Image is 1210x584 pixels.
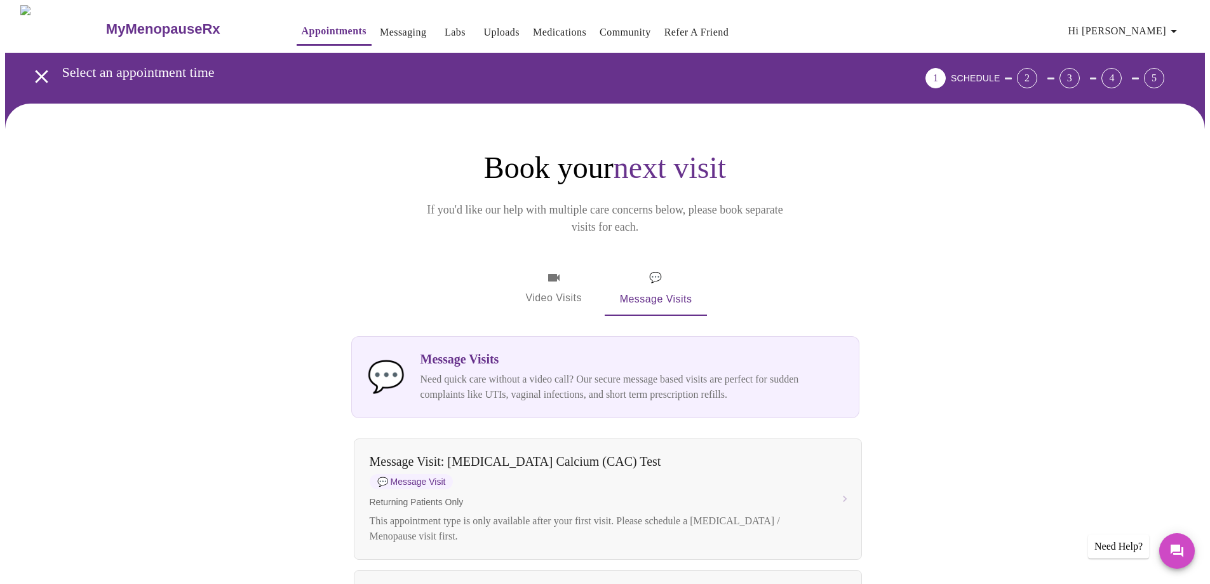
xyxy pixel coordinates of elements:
div: Message Visit: [MEDICAL_DATA] Calcium (CAC) Test [370,454,821,469]
a: Labs [445,24,466,41]
div: 3 [1059,68,1080,88]
p: If you'd like our help with multiple care concerns below, please book separate visits for each. [410,201,801,236]
div: This appointment type is only available after your first visit. Please schedule a [MEDICAL_DATA] ... [370,513,821,544]
div: 4 [1101,68,1122,88]
h1: Book your [351,149,859,186]
a: Community [600,24,651,41]
button: Labs [434,20,475,45]
span: Message Visits [620,269,692,308]
button: Messages [1159,533,1195,569]
a: Uploads [483,24,520,41]
span: next visit [614,151,726,184]
span: Hi [PERSON_NAME] [1068,22,1181,40]
span: Message Visit [370,474,454,489]
span: message [377,477,388,487]
a: Appointments [302,22,366,40]
div: 2 [1017,68,1037,88]
h3: Select an appointment time [62,64,855,81]
a: Refer a Friend [664,24,729,41]
a: Messaging [380,24,426,41]
button: Refer a Friend [659,20,734,45]
button: Hi [PERSON_NAME] [1063,18,1186,44]
button: Community [595,20,656,45]
button: Messaging [375,20,431,45]
a: MyMenopauseRx [104,7,271,51]
div: Need Help? [1088,534,1149,559]
span: SCHEDULE [951,73,1000,83]
h3: Message Visits [420,352,844,367]
a: Medications [533,24,586,41]
div: 5 [1144,68,1164,88]
button: Message Visit: [MEDICAL_DATA] Calcium (CAC) TestmessageMessage VisitReturning Patients OnlyThis a... [354,438,862,560]
button: Appointments [297,18,372,46]
img: MyMenopauseRx Logo [20,5,104,53]
button: Uploads [478,20,525,45]
span: Returning Patients Only [370,497,821,507]
button: open drawer [23,58,60,95]
div: 1 [925,68,946,88]
p: Need quick care without a video call? Our secure message based visits are perfect for sudden comp... [420,372,844,402]
span: Video Visits [518,270,589,307]
button: Medications [528,20,591,45]
span: message [649,269,662,287]
span: message [367,360,405,393]
h3: MyMenopauseRx [106,21,220,37]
